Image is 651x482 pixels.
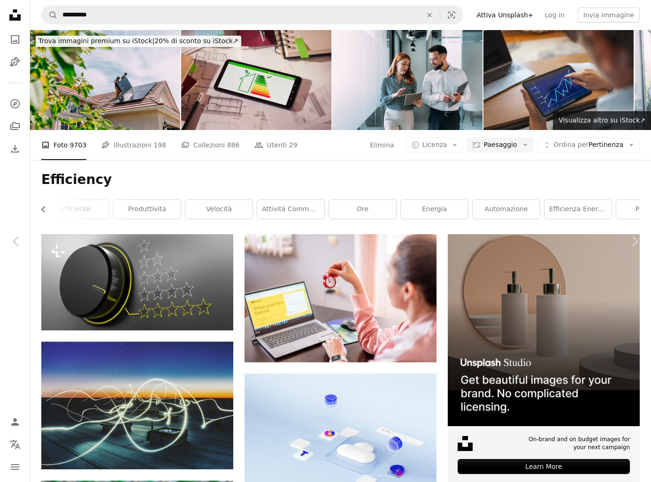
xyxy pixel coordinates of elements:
button: Ordina perPertinenza [537,138,640,153]
img: Making decision on the move [332,30,483,130]
button: Elimina [419,6,440,24]
a: 5 stelle, concetto di alta valutazione. Pomello di colore nero per interruttore rotativo e scala ... [41,278,233,286]
a: energia [401,200,468,219]
span: 29 [289,140,298,150]
a: uno schermo di computer con un oggetto a forma di nuvola sopra di esso [245,431,437,440]
a: automazione [473,200,540,219]
form: Trova visual in tutto il sito [41,6,463,24]
a: Accedi / Registrati [6,413,24,431]
span: 886 [227,140,240,150]
button: Lingua [6,435,24,454]
a: Illustrazioni [6,53,24,71]
button: Invia immagine [578,8,640,23]
a: Ore [329,200,396,219]
span: Ordina per [554,141,589,148]
img: 5 stelle, concetto di alta valutazione. Pomello di colore nero per interruttore rotativo e scala ... [41,234,233,330]
a: Visualizza altro su iStock↗ [553,111,651,130]
a: Collezioni [6,117,24,136]
button: Ricerca visiva [440,6,463,24]
button: Licenza [406,138,464,153]
a: efficiente [42,200,109,219]
span: Licenza [422,141,447,148]
button: scorri la lista a sinistra [41,200,52,219]
a: Esplora [6,94,24,113]
span: Paesaggio [483,140,517,150]
a: Log in [539,8,570,23]
span: Pertinenza [554,140,623,150]
button: Elimina [369,138,395,153]
a: produttività [114,200,181,219]
a: Una donna seduta a una scrivania con un computer portatile [245,294,437,302]
img: Fotografia time lapse di contenitori quadrati di notte [41,342,233,469]
img: App mobile per l'efficienza energetica sullo schermo. Primo piano del dettaglio della valutazione... [181,30,331,130]
a: Utenti 29 [254,130,297,160]
img: file-1715714113747-b8b0561c490eimage [448,234,640,426]
img: Go Green: giovani proprietari di case che installano pannelli solari su una casa suburbana degli ... [30,30,180,130]
a: Illustrazioni 198 [101,130,166,160]
span: Visualizza altro su iStock ↗ [559,116,645,124]
span: Trova immagini premium su iStock | [38,37,154,45]
a: Attiva Unsplash+ [471,8,539,23]
a: attività commerciale [257,200,324,219]
a: Foto [6,30,24,49]
a: Collezioni 886 [181,130,240,160]
div: 20% di sconto su iStock ↗ [36,36,241,47]
a: Fotografia time lapse di contenitori quadrati di notte [41,401,233,410]
span: 198 [153,140,166,150]
img: file-1631678316303-ed18b8b5cb9cimage [458,436,473,451]
div: Learn More [458,459,630,474]
a: Avanti [618,196,651,286]
img: Una donna seduta a una scrivania con un computer portatile [245,234,437,362]
a: Trova immagini premium su iStock|20% di sconto su iStock↗ [30,30,247,53]
button: Cerca su Unsplash [42,6,58,24]
a: Efficienza energetica [544,200,612,219]
button: Menu [6,458,24,476]
a: velocità [185,200,253,219]
img: Uomo maturo che analizza i dati finanziari sul tablet a casa [483,30,634,130]
button: Paesaggio [467,138,533,153]
h1: Efficiency [41,171,640,188]
span: On-brand and on budget images for your next campaign [525,436,630,451]
a: Cronologia download [6,139,24,158]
